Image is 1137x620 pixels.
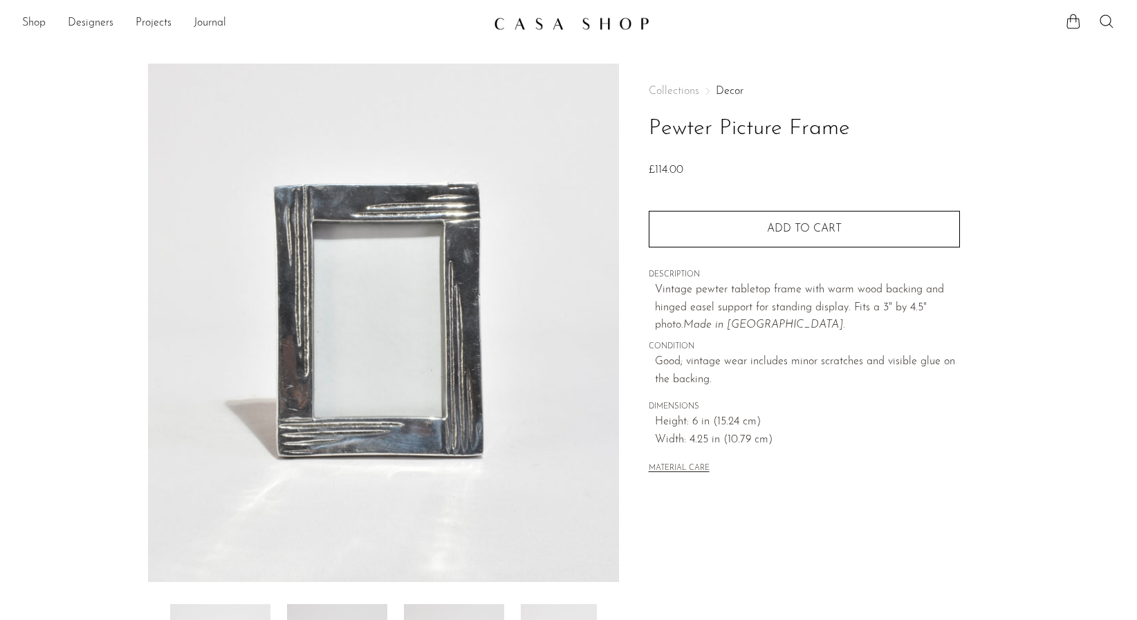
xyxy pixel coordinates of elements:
button: Add to cart [649,211,960,247]
span: £114.00 [649,165,683,176]
a: Designers [68,15,113,32]
span: Collections [649,86,699,97]
span: DIMENSIONS [649,401,960,413]
span: DESCRIPTION [649,269,960,281]
ul: NEW HEADER MENU [22,12,483,35]
img: Pewter Picture Frame [148,64,619,582]
em: Made in [GEOGRAPHIC_DATA]. [683,319,845,330]
nav: Desktop navigation [22,12,483,35]
span: Width: 4.25 in (10.79 cm) [655,431,960,449]
h1: Pewter Picture Frame [649,111,960,147]
span: CONDITION [649,341,960,353]
p: Vintage pewter tabletop frame with warm wood backing and hinged easel support for standing displa... [655,281,960,335]
button: MATERIAL CARE [649,464,710,474]
a: Shop [22,15,46,32]
span: Add to cart [767,223,842,234]
nav: Breadcrumbs [649,86,960,97]
a: Journal [194,15,226,32]
span: Good; vintage wear includes minor scratches and visible glue on the backing. [655,353,960,388]
a: Decor [716,86,743,97]
a: Projects [136,15,172,32]
span: Height: 6 in (15.24 cm) [655,413,960,431]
